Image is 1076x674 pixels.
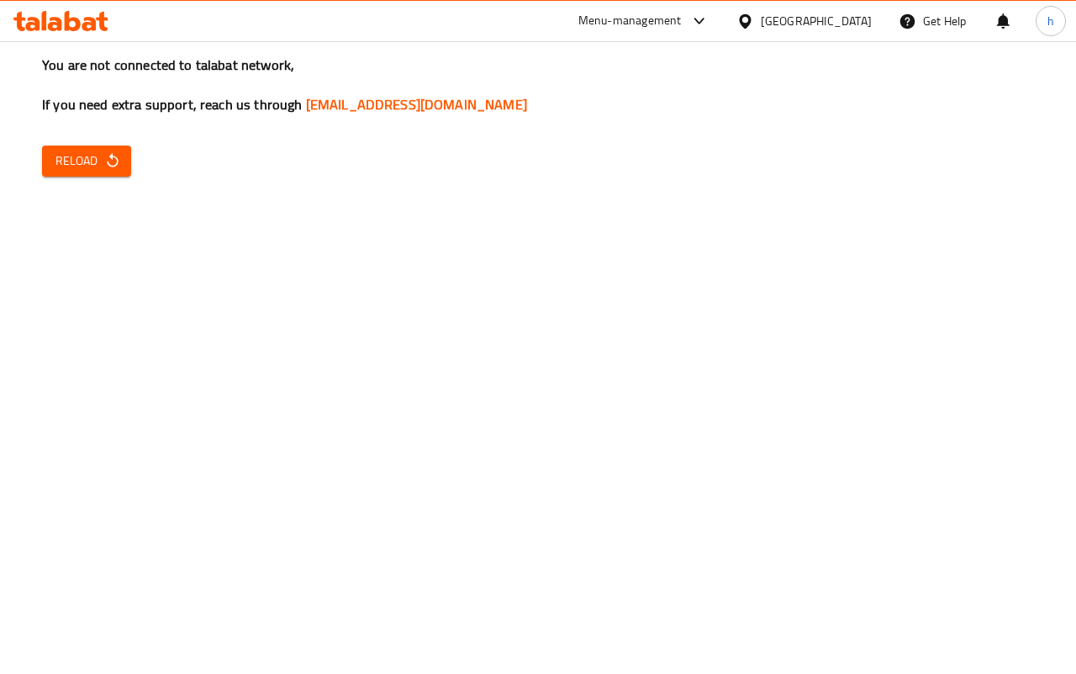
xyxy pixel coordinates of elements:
[42,146,131,177] button: Reload
[1047,12,1054,30] span: h
[761,12,872,30] div: [GEOGRAPHIC_DATA]
[42,56,1034,114] h3: You are not connected to talabat network, If you need extra support, reach us through
[578,11,682,31] div: Menu-management
[306,92,527,117] a: [EMAIL_ADDRESS][DOMAIN_NAME]
[55,151,118,172] span: Reload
